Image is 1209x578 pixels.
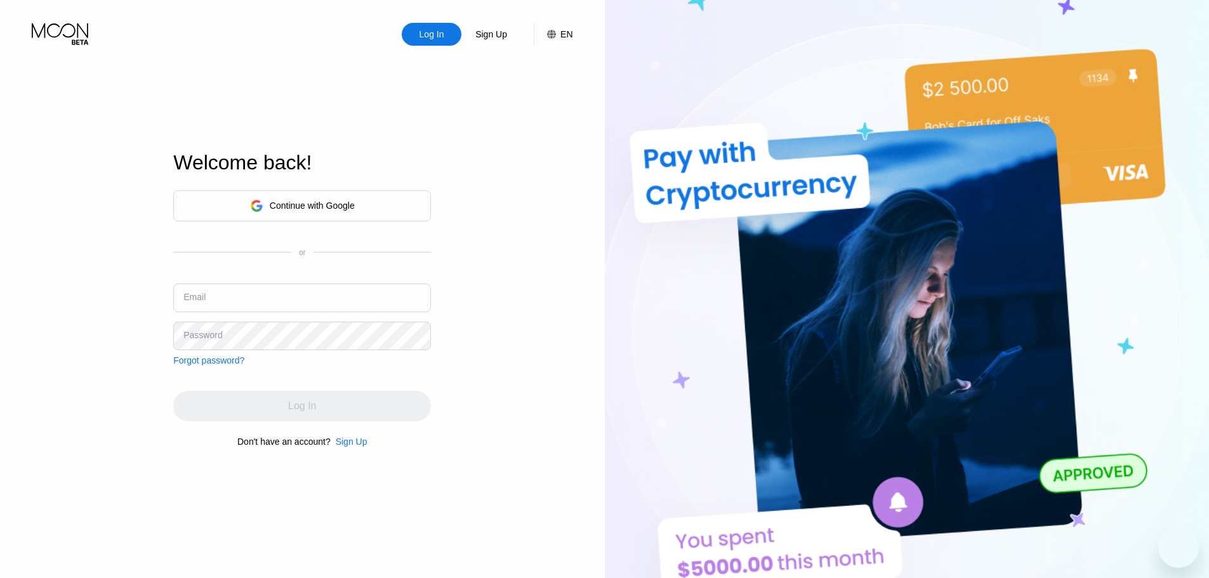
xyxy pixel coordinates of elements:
[418,28,446,41] div: Log In
[534,23,572,46] div: EN
[402,23,461,46] div: Log In
[173,355,244,365] div: Forgot password?
[560,29,572,39] div: EN
[1158,527,1199,568] iframe: Dugme za pokretanje prozora za razmenu poruka
[270,200,355,211] div: Continue with Google
[461,23,521,46] div: Sign Up
[336,437,367,447] div: Sign Up
[474,28,508,41] div: Sign Up
[173,190,431,221] div: Continue with Google
[331,437,367,447] div: Sign Up
[299,248,306,257] div: or
[183,330,222,340] div: Password
[237,437,331,447] div: Don't have an account?
[183,292,206,302] div: Email
[173,151,431,174] div: Welcome back!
